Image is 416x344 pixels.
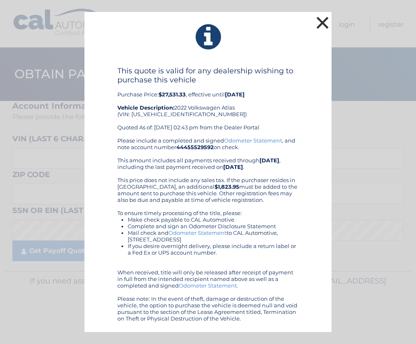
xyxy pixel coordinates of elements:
div: Please include a completed and signed , and note account number on check. This amount includes al... [117,137,299,322]
li: If you desire overnight delivery, please include a return label or a Fed Ex or UPS account number. [128,243,299,256]
strong: Vehicle Description: [117,104,174,111]
li: Complete and sign an Odometer Disclosure Statement [128,223,299,229]
b: $1,823.95 [215,183,239,190]
a: Odometer Statement [179,282,237,289]
button: × [314,14,331,31]
div: Purchase Price: , effective until 2022 Volkswagen Atlas (VIN: [US_VEHICLE_IDENTIFICATION_NUMBER])... [117,66,299,137]
li: Make check payable to CAL Automotive [128,216,299,223]
h4: This quote is valid for any dealership wishing to purchase this vehicle [117,66,299,84]
b: $27,531.33 [159,91,186,98]
a: Odometer Statement [224,137,282,144]
b: [DATE] [223,164,243,170]
li: Mail check and to CAL Automotive, [STREET_ADDRESS] [128,229,299,243]
b: 44455529592 [176,144,214,150]
a: Odometer Statement [168,229,227,236]
b: [DATE] [225,91,245,98]
b: [DATE] [259,157,279,164]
